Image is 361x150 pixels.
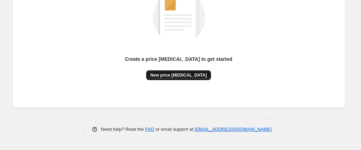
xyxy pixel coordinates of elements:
[195,127,272,132] a: [EMAIL_ADDRESS][DOMAIN_NAME]
[146,70,211,80] button: New price [MEDICAL_DATA]
[150,72,207,78] span: New price [MEDICAL_DATA]
[101,127,145,132] span: Need help? Read the
[125,56,232,63] p: Create a price [MEDICAL_DATA] to get started
[145,127,154,132] a: FAQ
[154,127,195,132] span: or email support at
